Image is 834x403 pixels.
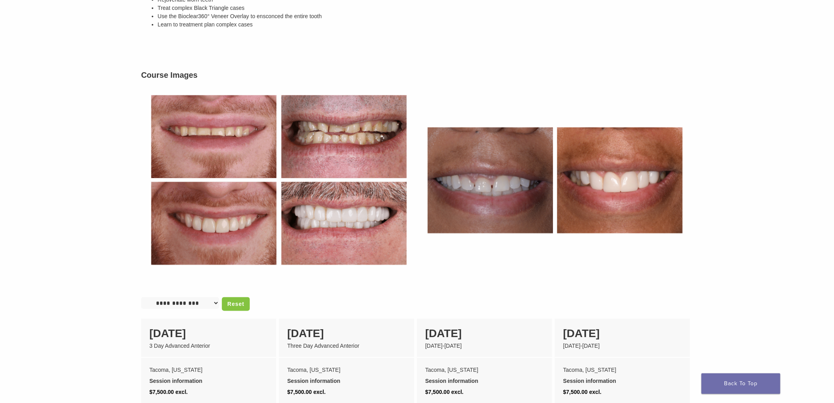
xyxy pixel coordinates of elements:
[287,389,312,396] span: $7,500.00
[563,389,588,396] span: $7,500.00
[451,389,464,396] span: excl.
[222,297,250,311] a: Reset
[287,376,406,387] div: Session information
[425,326,544,342] div: [DATE]
[158,21,253,28] span: Learn to treatment plan complex cases
[158,12,411,21] li: Use the Bioclear
[149,389,174,396] span: $7,500.00
[702,373,780,394] a: Back To Top
[158,4,411,12] li: Treat complex Black Triangle cases
[149,365,268,376] div: Tacoma, [US_STATE]
[313,389,326,396] span: excl.
[287,365,406,376] div: Tacoma, [US_STATE]
[287,326,406,342] div: [DATE]
[425,376,544,387] div: Session information
[563,365,682,376] div: Tacoma, [US_STATE]
[425,342,544,351] div: [DATE]-[DATE]
[425,389,450,396] span: $7,500.00
[175,389,188,396] span: excl.
[563,342,682,351] div: [DATE]-[DATE]
[287,342,406,351] div: Three Day Advanced Anterior
[563,376,682,387] div: Session information
[141,69,693,81] h3: Course Images
[198,13,322,19] span: 360° Veneer Overlay to ensconced the entire tooth
[149,342,268,351] div: 3 Day Advanced Anterior
[149,326,268,342] div: [DATE]
[589,389,601,396] span: excl.
[149,376,268,387] div: Session information
[563,326,682,342] div: [DATE]
[425,365,544,376] div: Tacoma, [US_STATE]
